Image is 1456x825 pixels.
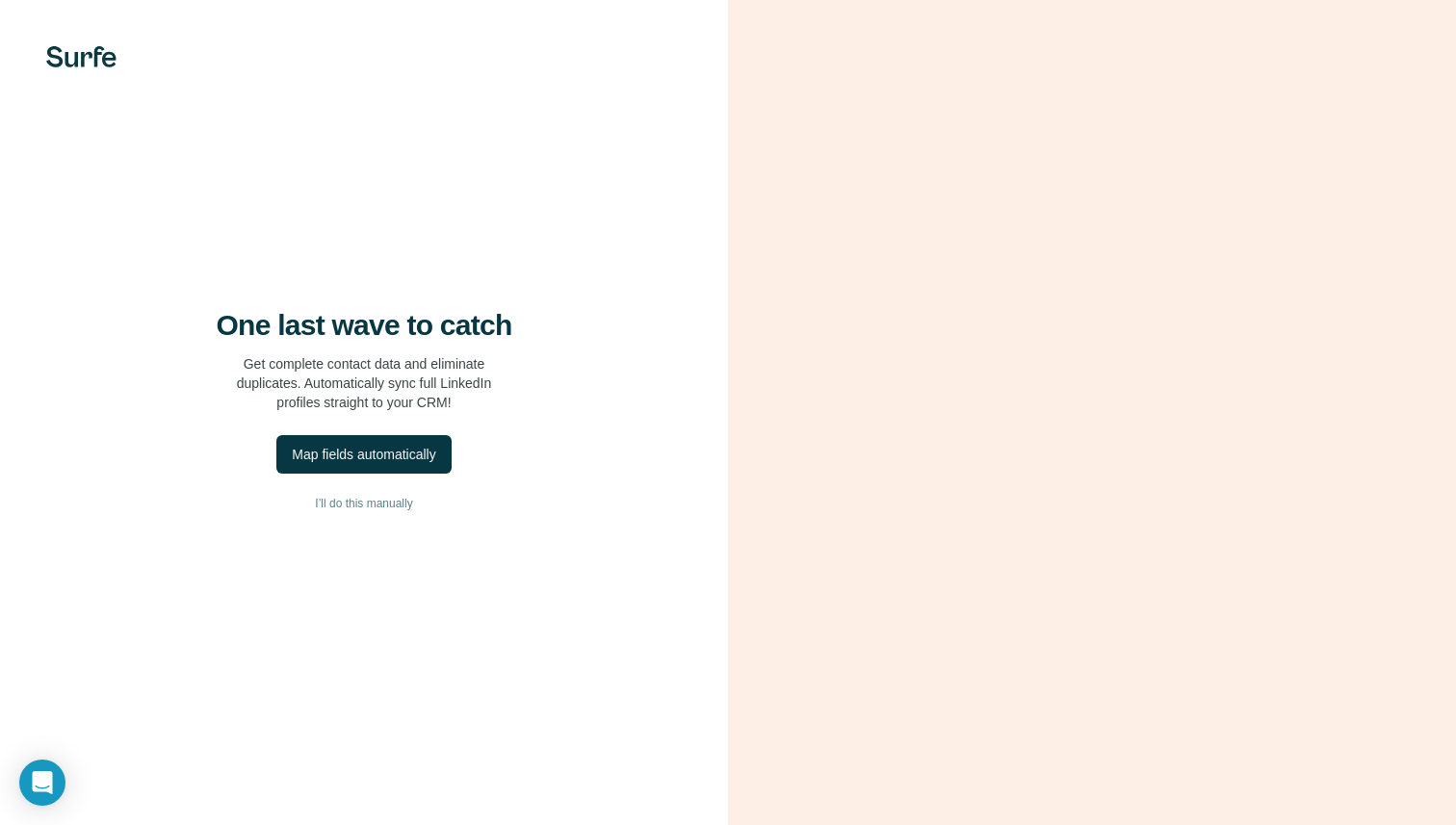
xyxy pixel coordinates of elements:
[315,495,412,512] span: I’ll do this manually
[237,354,492,412] p: Get complete contact data and eliminate duplicates. Automatically sync full LinkedIn profiles str...
[19,760,65,806] div: Open Intercom Messenger
[217,308,512,343] h4: One last wave to catch
[276,435,451,474] button: Map fields automatically
[46,46,117,67] img: Surfe's logo
[292,445,435,464] div: Map fields automatically
[39,489,689,518] button: I’ll do this manually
